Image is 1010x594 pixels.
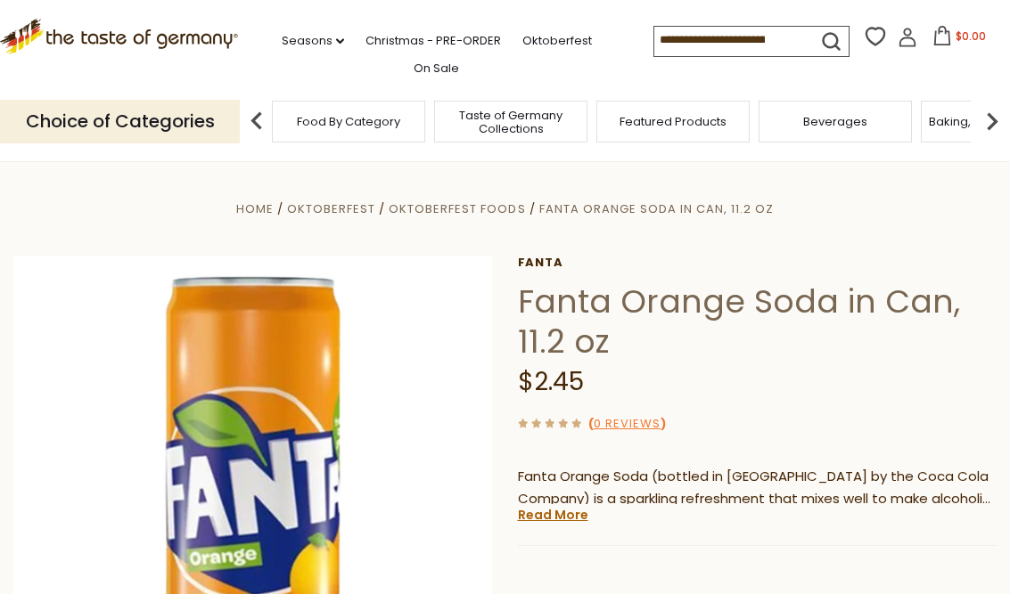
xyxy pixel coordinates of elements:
[518,466,997,510] p: Fanta Orange Soda (bottled in [GEOGRAPHIC_DATA] by the Coca Cola Company) is a sparkling refreshm...
[803,115,867,128] a: Beverages
[974,103,1010,139] img: next arrow
[414,59,459,78] a: On Sale
[921,26,997,53] button: $0.00
[518,364,584,399] span: $2.45
[620,115,727,128] a: Featured Products
[287,200,375,217] a: Oktoberfest
[522,31,592,51] a: Oktoberfest
[389,200,525,217] a: Oktoberfest Foods
[518,256,997,270] a: Fanta
[594,415,661,434] a: 0 Reviews
[236,200,274,217] a: Home
[539,200,774,217] a: Fanta Orange Soda in Can, 11.2 oz
[518,281,997,362] h1: Fanta Orange Soda in Can, 11.2 oz
[239,103,275,139] img: previous arrow
[439,109,582,135] a: Taste of Germany Collections
[518,506,588,524] a: Read More
[588,415,666,432] span: ( )
[956,28,986,44] span: $0.00
[282,31,344,51] a: Seasons
[297,115,400,128] a: Food By Category
[365,31,501,51] a: Christmas - PRE-ORDER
